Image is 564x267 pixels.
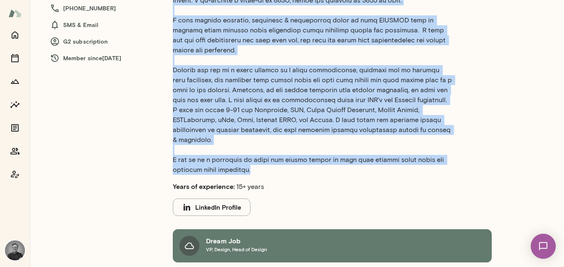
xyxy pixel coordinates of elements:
b: Years of experience: [173,182,235,190]
button: Coach app [7,166,23,183]
h6: Member since [DATE] [50,53,156,63]
button: Home [7,27,23,43]
img: Dane Howard [5,240,25,260]
button: Sessions [7,50,23,66]
h6: [PHONE_NUMBER] [50,3,156,13]
button: Members [7,143,23,159]
button: Insights [7,96,23,113]
button: Documents [7,120,23,136]
h6: G2 subscription [50,37,156,47]
p: 15+ years [173,181,452,192]
h6: Dream Job [206,236,267,246]
span: VP, Design, Head of Design [206,246,267,252]
button: Growth Plan [7,73,23,90]
h6: SMS & Email [50,20,156,30]
button: LinkedIn Profile [173,198,250,216]
img: Mento [8,5,22,21]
